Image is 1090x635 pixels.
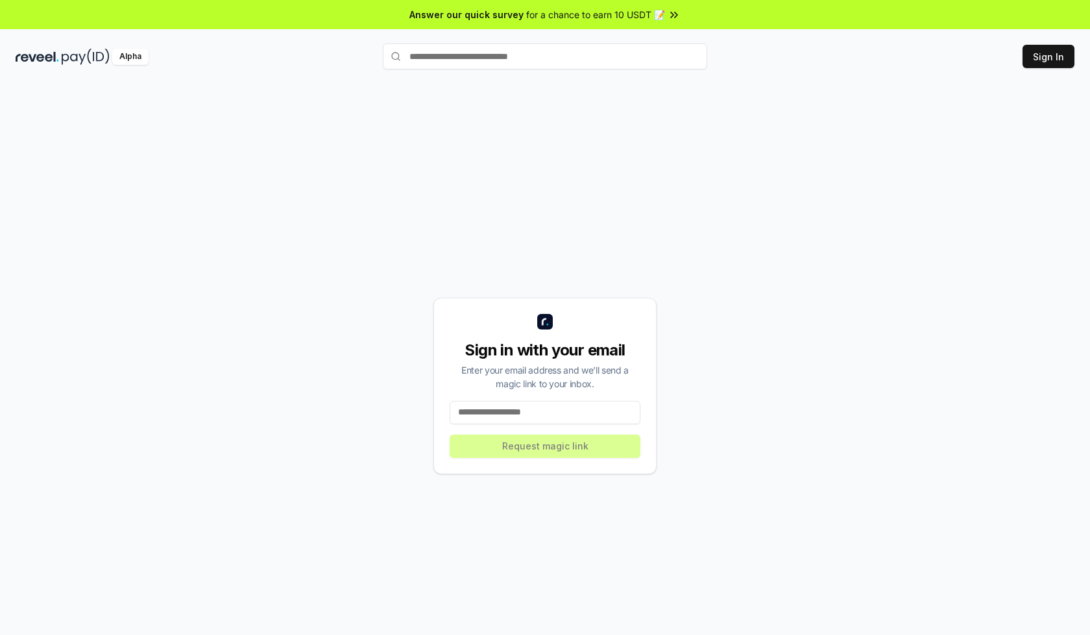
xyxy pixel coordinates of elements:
[62,49,110,65] img: pay_id
[537,314,553,329] img: logo_small
[409,8,524,21] span: Answer our quick survey
[450,340,640,361] div: Sign in with your email
[526,8,665,21] span: for a chance to earn 10 USDT 📝
[16,49,59,65] img: reveel_dark
[450,363,640,390] div: Enter your email address and we’ll send a magic link to your inbox.
[1023,45,1074,68] button: Sign In
[112,49,149,65] div: Alpha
